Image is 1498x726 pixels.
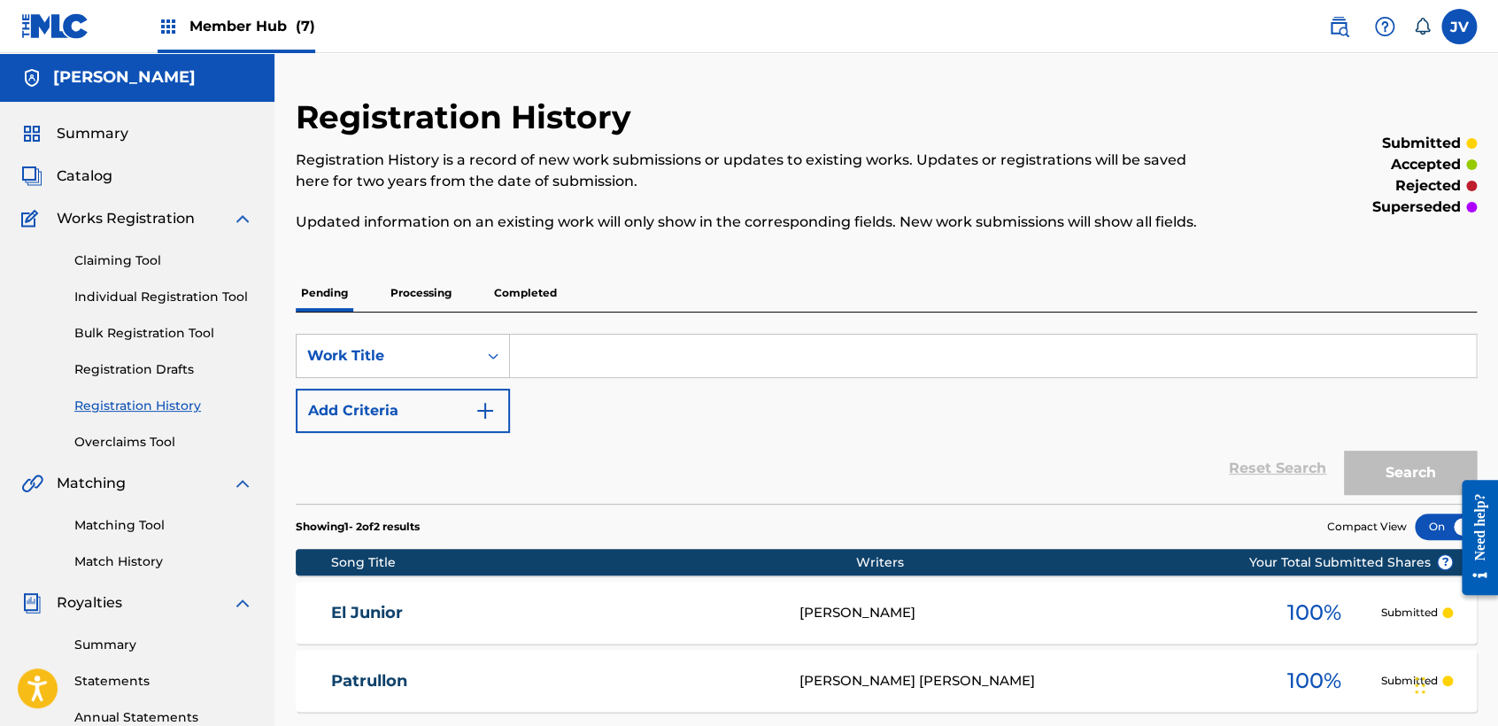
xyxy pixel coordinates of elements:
[21,13,89,39] img: MLC Logo
[74,360,253,379] a: Registration Drafts
[74,672,253,691] a: Statements
[74,636,253,654] a: Summary
[331,671,775,691] a: Patrullon
[296,97,640,137] h2: Registration History
[57,208,195,229] span: Works Registration
[1321,9,1356,44] a: Public Search
[21,208,44,229] img: Works Registration
[1374,16,1395,37] img: help
[74,251,253,270] a: Claiming Tool
[21,592,42,614] img: Royalties
[74,288,253,306] a: Individual Registration Tool
[158,16,179,37] img: Top Rightsholders
[296,212,1205,233] p: Updated information on an existing work will only show in the corresponding fields. New work subm...
[74,516,253,535] a: Matching Tool
[1409,641,1498,726] iframe: Chat Widget
[489,274,562,312] p: Completed
[21,123,128,144] a: SummarySummary
[53,67,196,88] h5: Josue Balderrama Carreño
[21,67,42,89] img: Accounts
[296,274,353,312] p: Pending
[74,552,253,571] a: Match History
[21,166,42,187] img: Catalog
[1367,9,1402,44] div: Help
[296,18,315,35] span: (7)
[57,473,126,494] span: Matching
[1382,133,1461,154] p: submitted
[1391,154,1461,175] p: accepted
[331,553,855,572] div: Song Title
[1438,555,1452,569] span: ?
[1248,553,1453,572] span: Your Total Submitted Shares
[232,208,253,229] img: expand
[1448,467,1498,609] iframe: Resource Center
[74,324,253,343] a: Bulk Registration Tool
[57,166,112,187] span: Catalog
[1327,519,1407,535] span: Compact View
[1328,16,1349,37] img: search
[1372,197,1461,218] p: superseded
[189,16,315,36] span: Member Hub
[232,592,253,614] img: expand
[799,603,1247,623] div: [PERSON_NAME]
[296,334,1477,504] form: Search Form
[21,123,42,144] img: Summary
[296,389,510,433] button: Add Criteria
[1380,605,1437,621] p: Submitted
[855,553,1304,572] div: Writers
[21,473,43,494] img: Matching
[296,519,420,535] p: Showing 1 - 2 of 2 results
[1395,175,1461,197] p: rejected
[475,400,496,421] img: 9d2ae6d4665cec9f34b9.svg
[232,473,253,494] img: expand
[1380,673,1437,689] p: Submitted
[1287,665,1341,697] span: 100 %
[1441,9,1477,44] div: User Menu
[74,397,253,415] a: Registration History
[307,345,467,367] div: Work Title
[57,592,122,614] span: Royalties
[1409,641,1498,726] div: Widget de chat
[799,671,1247,691] div: [PERSON_NAME] [PERSON_NAME]
[296,150,1205,192] p: Registration History is a record of new work submissions or updates to existing works. Updates or...
[1415,659,1425,712] div: Arrastrar
[1287,597,1341,629] span: 100 %
[57,123,128,144] span: Summary
[331,603,775,623] a: El Junior
[1413,18,1431,35] div: Notifications
[21,166,112,187] a: CatalogCatalog
[385,274,457,312] p: Processing
[74,433,253,452] a: Overclaims Tool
